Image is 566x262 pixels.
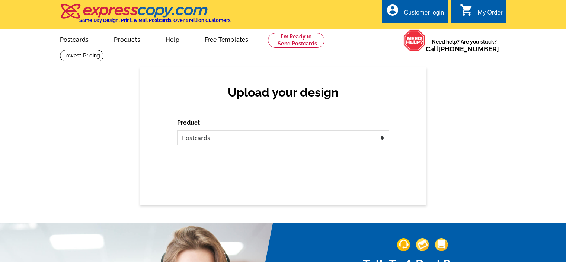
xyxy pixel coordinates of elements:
[193,30,260,48] a: Free Templates
[438,45,499,53] a: [PHONE_NUMBER]
[403,29,426,51] img: help
[60,9,231,23] a: Same Day Design, Print, & Mail Postcards. Over 1 Million Customers.
[416,238,429,251] img: support-img-2.png
[426,45,499,53] span: Call
[386,3,399,17] i: account_circle
[177,119,200,127] label: Product
[185,85,382,100] h2: Upload your design
[397,238,410,251] img: support-img-1.png
[460,8,503,18] a: shopping_cart My Order
[478,9,503,20] div: My Order
[154,30,191,48] a: Help
[435,238,448,251] img: support-img-3_1.png
[386,8,444,18] a: account_circle Customer login
[404,9,444,20] div: Customer login
[102,30,152,48] a: Products
[426,38,503,53] span: Need help? Are you stuck?
[48,30,101,48] a: Postcards
[460,3,473,17] i: shopping_cart
[79,18,231,23] h4: Same Day Design, Print, & Mail Postcards. Over 1 Million Customers.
